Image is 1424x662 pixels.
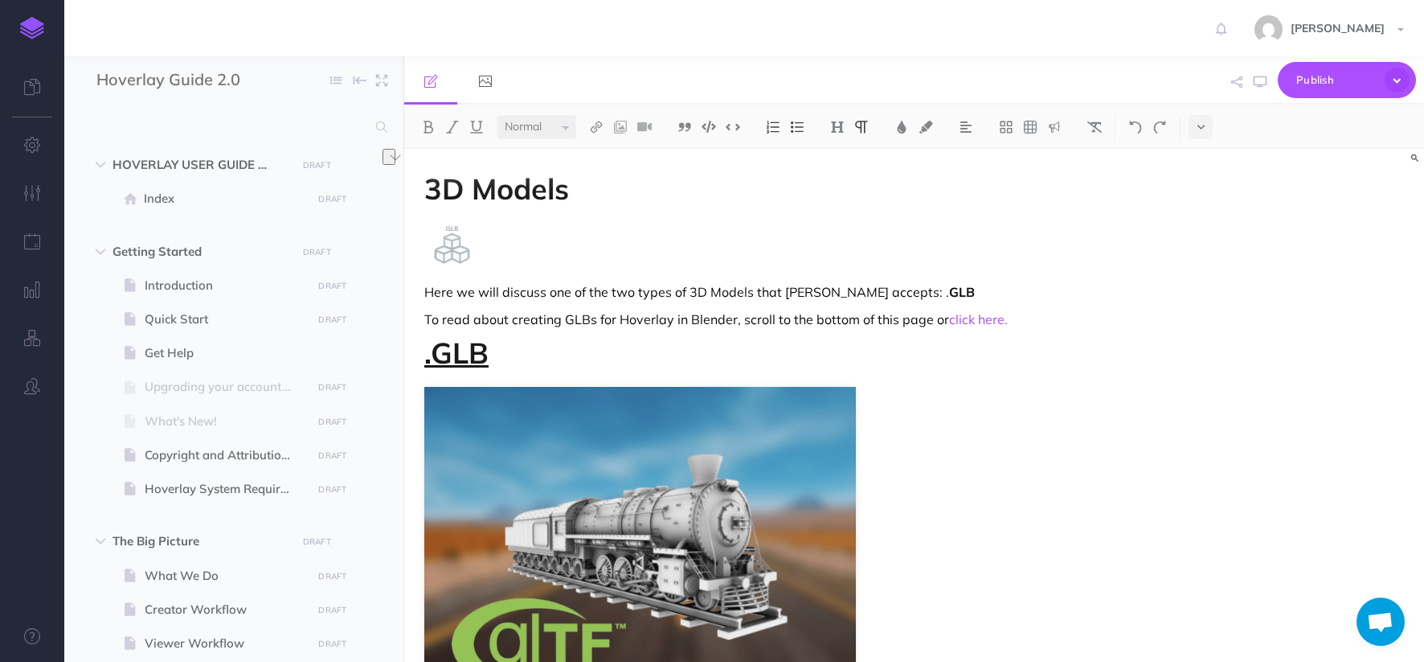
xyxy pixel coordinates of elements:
img: 77ccc8640e6810896caf63250b60dd8b.jpg [1254,15,1283,43]
small: DRAFT [318,450,346,461]
button: DRAFT [313,567,353,586]
button: DRAFT [297,532,337,551]
small: DRAFT [303,160,331,171]
small: DRAFT [318,571,346,582]
p: To read about creating GLBs for Hoverlay in Blender, scroll to the bottom of this page or [424,310,1098,329]
button: DRAFT [313,635,353,653]
u: .GLB [424,335,489,371]
img: Code block button [702,121,716,133]
button: DRAFT [313,190,353,208]
small: DRAFT [303,537,331,547]
span: HOVERLAY USER GUIDE 2.0 [113,155,287,175]
button: DRAFT [297,156,337,175]
img: Link button [589,121,604,134]
small: DRAFT [318,417,346,427]
img: Text background color button [919,121,933,134]
button: DRAFT [313,601,353,619]
span: Copyright and Attributions [145,446,307,465]
img: gltf-icon.png [424,223,476,274]
span: Creator Workflow [145,600,307,619]
img: Unordered list button [790,121,804,134]
small: DRAFT [318,639,346,649]
input: Documentation Name [96,68,285,93]
span: Hoverlay System Requirements [145,479,307,499]
button: DRAFT [313,446,353,465]
img: Bold button [421,121,436,134]
span: What's New! [145,412,307,431]
img: Callout dropdown menu button [1047,121,1062,134]
span: [PERSON_NAME] [1283,21,1393,35]
img: Italic button [445,121,460,134]
input: Search [96,113,366,142]
img: Text color button [894,121,909,134]
button: DRAFT [313,413,353,431]
img: Underline button [469,121,484,134]
button: Publish [1278,62,1416,98]
small: DRAFT [318,281,346,291]
span: The Big Picture [113,532,287,551]
span: Get Help [145,343,307,363]
small: DRAFT [318,194,346,204]
span: Getting Started [113,242,287,261]
img: Inline code button [726,121,740,133]
span: Introduction [145,276,307,295]
img: Blockquote button [677,121,692,134]
strong: GLB [949,284,975,300]
img: logo-mark.svg [20,17,44,39]
strong: 3D Models [424,171,569,207]
img: Create table button [1023,121,1037,134]
a: Open chat [1356,598,1405,646]
img: Headings dropdown button [830,121,845,134]
span: Index [144,189,307,208]
img: Add image button [613,121,628,134]
small: DRAFT [318,382,346,393]
small: DRAFT [318,315,346,325]
button: DRAFT [313,277,353,295]
span: What We Do [145,566,307,586]
small: DRAFT [318,605,346,615]
button: DRAFT [313,378,353,397]
img: Alignment dropdown menu button [959,121,973,134]
small: DRAFT [303,247,331,257]
button: DRAFT [313,480,353,499]
p: Here we will discuss one of the two types of 3D Models that [PERSON_NAME] accepts: . [424,282,1098,302]
img: Ordered list button [766,121,780,134]
button: DRAFT [297,243,337,261]
img: Undo [1128,121,1143,134]
img: Add video button [637,121,652,134]
button: DRAFT [313,310,353,329]
img: Clear styles button [1087,121,1102,134]
small: DRAFT [318,484,346,495]
span: Publish [1296,68,1377,93]
span: Quick Start [145,310,307,329]
a: click here. [949,311,1008,327]
img: Redo [1152,121,1167,134]
span: Upgrading your account/Subscriptions/tiers [145,377,307,397]
span: Viewer Workflow [145,634,307,653]
img: Paragraph button [854,121,869,134]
